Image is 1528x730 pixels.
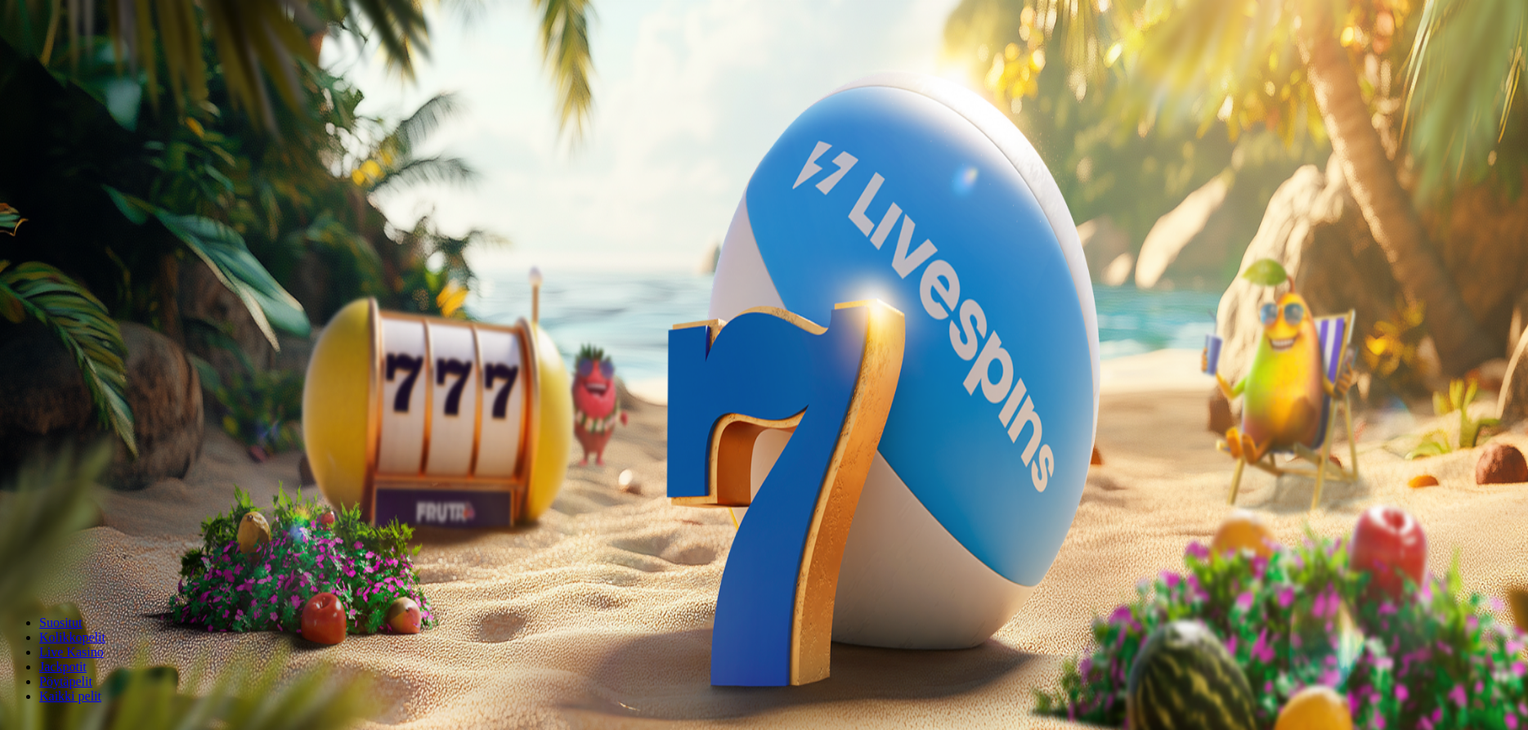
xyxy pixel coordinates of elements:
[39,674,92,688] a: Pöytäpelit
[39,660,87,674] a: Jackpotit
[7,588,1521,704] nav: Lobby
[39,689,101,703] a: Kaikki pelit
[39,616,82,629] a: Suositut
[39,645,104,659] a: Live Kasino
[39,630,105,644] a: Kolikkopelit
